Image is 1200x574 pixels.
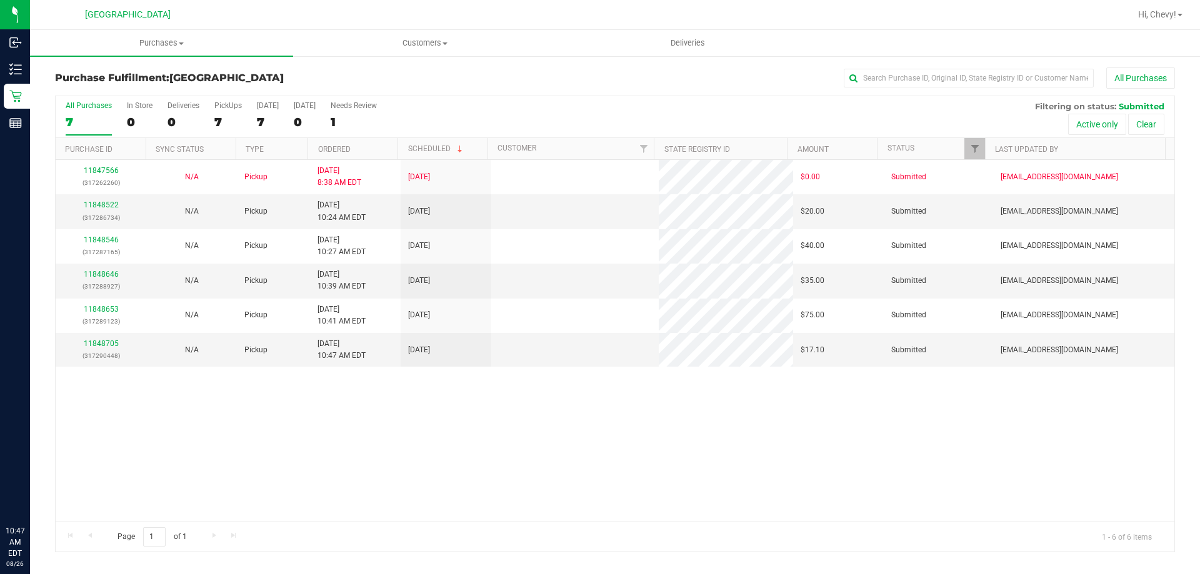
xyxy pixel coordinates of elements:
span: [DATE] [408,309,430,321]
button: All Purchases [1106,67,1175,89]
a: Purchase ID [65,145,112,154]
inline-svg: Reports [9,117,22,129]
span: [EMAIL_ADDRESS][DOMAIN_NAME] [1001,344,1118,356]
button: Active only [1068,114,1126,135]
p: (317290448) [63,350,139,362]
p: (317289123) [63,315,139,327]
a: 11847566 [84,166,119,175]
span: [EMAIL_ADDRESS][DOMAIN_NAME] [1001,171,1118,183]
span: [GEOGRAPHIC_DATA] [169,72,284,84]
inline-svg: Inbound [9,36,22,49]
div: 0 [294,115,316,129]
a: Customers [293,30,556,56]
p: 08/26 [6,559,24,568]
span: [DATE] [408,205,430,217]
span: 1 - 6 of 6 items [1092,527,1162,546]
button: Clear [1128,114,1164,135]
span: Pickup [244,171,267,183]
a: Amount [797,145,829,154]
span: Not Applicable [185,172,199,181]
a: Last Updated By [995,145,1058,154]
a: Sync Status [156,145,204,154]
p: (317288927) [63,280,139,292]
span: Customers [294,37,556,49]
span: [EMAIL_ADDRESS][DOMAIN_NAME] [1001,240,1118,252]
input: 1 [143,527,166,547]
div: 0 [167,115,199,129]
span: $17.10 [801,344,824,356]
span: $20.00 [801,205,824,217]
span: Submitted [891,344,926,356]
span: [GEOGRAPHIC_DATA] [85,9,171,20]
input: Search Purchase ID, Original ID, State Registry ID or Customer Name... [844,69,1094,87]
a: Status [887,144,914,152]
span: [DATE] 10:24 AM EDT [317,199,366,223]
span: [DATE] 10:47 AM EDT [317,338,366,362]
div: 1 [331,115,377,129]
p: (317262260) [63,177,139,189]
span: Submitted [891,171,926,183]
div: All Purchases [66,101,112,110]
div: 7 [66,115,112,129]
span: Not Applicable [185,345,199,354]
span: Deliveries [654,37,722,49]
span: Hi, Chevy! [1138,9,1176,19]
h3: Purchase Fulfillment: [55,72,428,84]
span: [EMAIL_ADDRESS][DOMAIN_NAME] [1001,275,1118,287]
span: Pickup [244,309,267,321]
span: Purchases [30,37,293,49]
p: 10:47 AM EDT [6,525,24,559]
span: Submitted [1119,101,1164,111]
div: 0 [127,115,152,129]
span: [DATE] [408,171,430,183]
a: 11848522 [84,200,119,209]
div: [DATE] [257,101,279,110]
a: Customer [497,144,536,152]
span: [DATE] [408,344,430,356]
span: Not Applicable [185,241,199,250]
button: N/A [185,344,199,356]
span: [DATE] [408,275,430,287]
div: Deliveries [167,101,199,110]
a: 11848653 [84,305,119,314]
button: N/A [185,275,199,287]
span: [DATE] 10:41 AM EDT [317,304,366,327]
span: Not Applicable [185,310,199,319]
button: N/A [185,240,199,252]
span: Submitted [891,275,926,287]
span: [DATE] 8:38 AM EDT [317,165,361,189]
a: Type [246,145,264,154]
span: Pickup [244,275,267,287]
span: [DATE] 10:39 AM EDT [317,269,366,292]
span: $40.00 [801,240,824,252]
span: Pickup [244,344,267,356]
inline-svg: Retail [9,90,22,102]
a: 11848705 [84,339,119,348]
button: N/A [185,309,199,321]
span: [DATE] 10:27 AM EDT [317,234,366,258]
span: Not Applicable [185,207,199,215]
span: $0.00 [801,171,820,183]
a: Scheduled [408,144,465,153]
button: N/A [185,205,199,217]
a: Filter [633,138,654,159]
div: In Store [127,101,152,110]
p: (317286734) [63,212,139,224]
span: Submitted [891,205,926,217]
div: [DATE] [294,101,316,110]
a: Purchases [30,30,293,56]
span: [EMAIL_ADDRESS][DOMAIN_NAME] [1001,309,1118,321]
span: [DATE] [408,240,430,252]
span: Pickup [244,205,267,217]
p: (317287165) [63,246,139,258]
iframe: Resource center [12,474,50,512]
div: 7 [214,115,242,129]
span: Submitted [891,309,926,321]
button: N/A [185,171,199,183]
a: Deliveries [556,30,819,56]
span: Filtering on status: [1035,101,1116,111]
inline-svg: Inventory [9,63,22,76]
span: $75.00 [801,309,824,321]
span: [EMAIL_ADDRESS][DOMAIN_NAME] [1001,205,1118,217]
span: $35.00 [801,275,824,287]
